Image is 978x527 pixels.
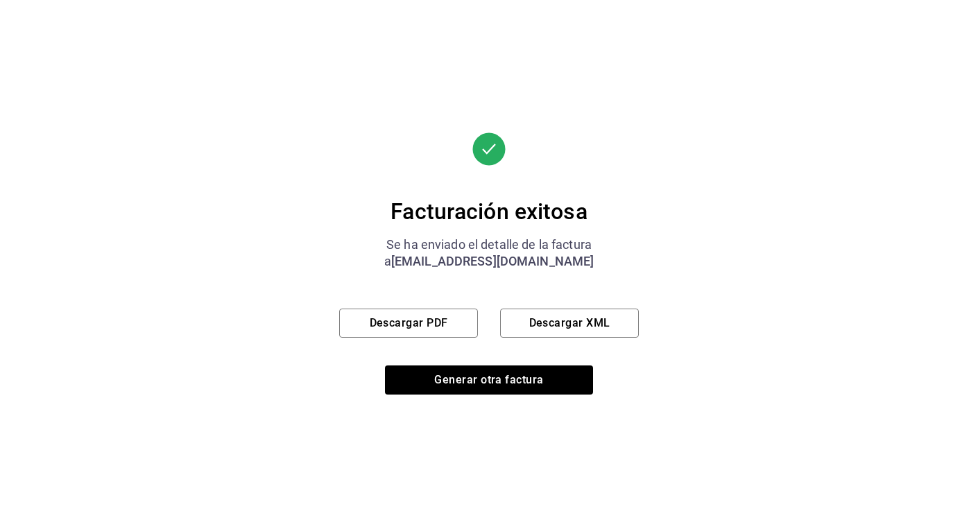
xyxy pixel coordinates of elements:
button: Descargar XML [500,309,639,338]
button: Generar otra factura [385,365,593,395]
span: [EMAIL_ADDRESS][DOMAIN_NAME] [391,254,594,268]
div: a [339,253,639,270]
div: Facturación exitosa [339,198,639,225]
div: Se ha enviado el detalle de la factura [339,236,639,253]
button: Descargar PDF [339,309,478,338]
